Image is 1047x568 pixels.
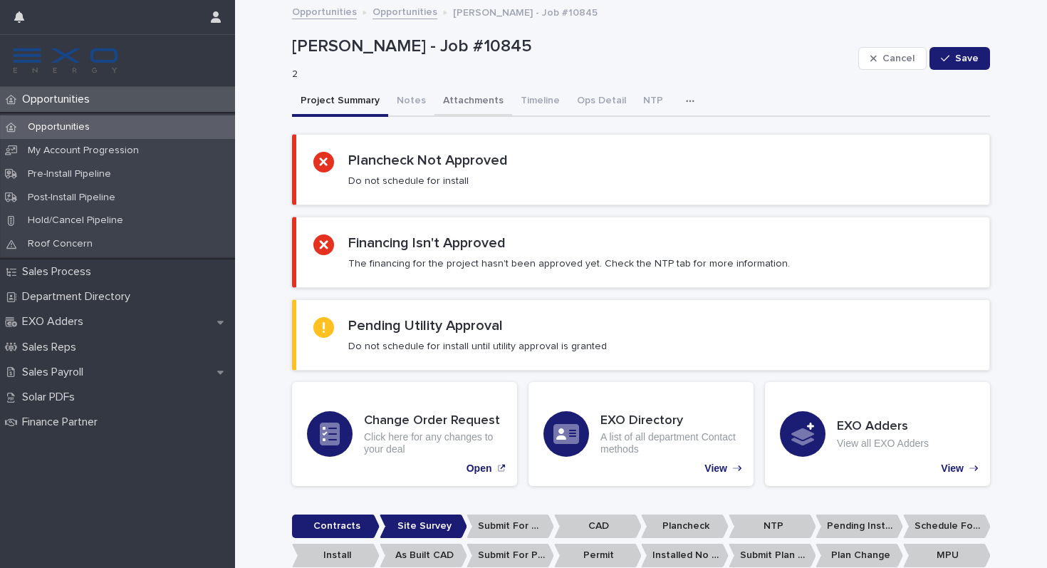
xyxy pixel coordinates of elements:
h2: Pending Utility Approval [348,317,503,334]
p: Do not schedule for install [348,175,469,187]
p: NTP [729,515,816,538]
p: View [704,463,727,475]
p: Pre-Install Pipeline [16,168,123,180]
button: Notes [388,87,434,117]
button: Ops Detail [568,87,635,117]
button: Project Summary [292,87,388,117]
p: Click here for any changes to your deal [364,431,502,455]
p: The financing for the project hasn't been approved yet. Check the NTP tab for more information. [348,257,790,270]
button: Attachments [434,87,512,117]
p: Open [467,463,492,475]
h2: Financing Isn't Approved [348,234,506,252]
p: Submit Plan Change [729,544,816,567]
h3: EXO Adders [837,419,929,435]
p: Install [292,544,380,567]
a: View [765,382,990,486]
p: 2 [292,68,847,81]
p: Submit For Permit [467,544,554,567]
p: Sales Payroll [16,366,95,379]
a: Opportunities [292,3,357,19]
img: FKS5r6ZBThi8E5hshIGi [11,46,120,75]
span: Save [955,53,979,63]
p: Pending Install Task [816,515,903,538]
p: My Account Progression [16,145,150,157]
button: Save [929,47,990,70]
p: MPU [903,544,991,567]
p: Solar PDFs [16,391,86,404]
p: View [941,463,964,475]
p: Do not schedule for install until utility approval is granted [348,340,607,353]
p: Post-Install Pipeline [16,192,127,204]
p: As Built CAD [380,544,467,567]
p: Plan Change [816,544,903,567]
p: [PERSON_NAME] - Job #10845 [292,36,853,57]
a: View [528,382,754,486]
a: Open [292,382,517,486]
p: Site Survey [380,515,467,538]
button: Cancel [858,47,927,70]
span: Cancel [882,53,915,63]
p: Sales Reps [16,341,88,354]
button: Timeline [512,87,568,117]
p: Permit [554,544,642,567]
p: Schedule For Install [903,515,991,538]
button: NTP [635,87,672,117]
h2: Plancheck Not Approved [348,152,508,169]
p: Department Directory [16,290,142,304]
p: EXO Adders [16,315,95,329]
p: CAD [554,515,642,538]
p: A list of all department Contact methods [600,431,739,455]
p: Opportunities [16,93,101,106]
p: Submit For CAD [467,515,554,538]
p: Contracts [292,515,380,538]
p: [PERSON_NAME] - Job #10845 [453,4,598,19]
p: Roof Concern [16,238,104,250]
h3: EXO Directory [600,413,739,429]
p: Sales Process [16,265,103,279]
h3: Change Order Request [364,413,502,429]
p: View all EXO Adders [837,438,929,450]
a: Opportunities [373,3,437,19]
p: Opportunities [16,121,101,133]
p: Installed No Permit [641,544,729,567]
p: Hold/Cancel Pipeline [16,215,135,227]
p: Finance Partner [16,415,109,429]
p: Plancheck [641,515,729,538]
